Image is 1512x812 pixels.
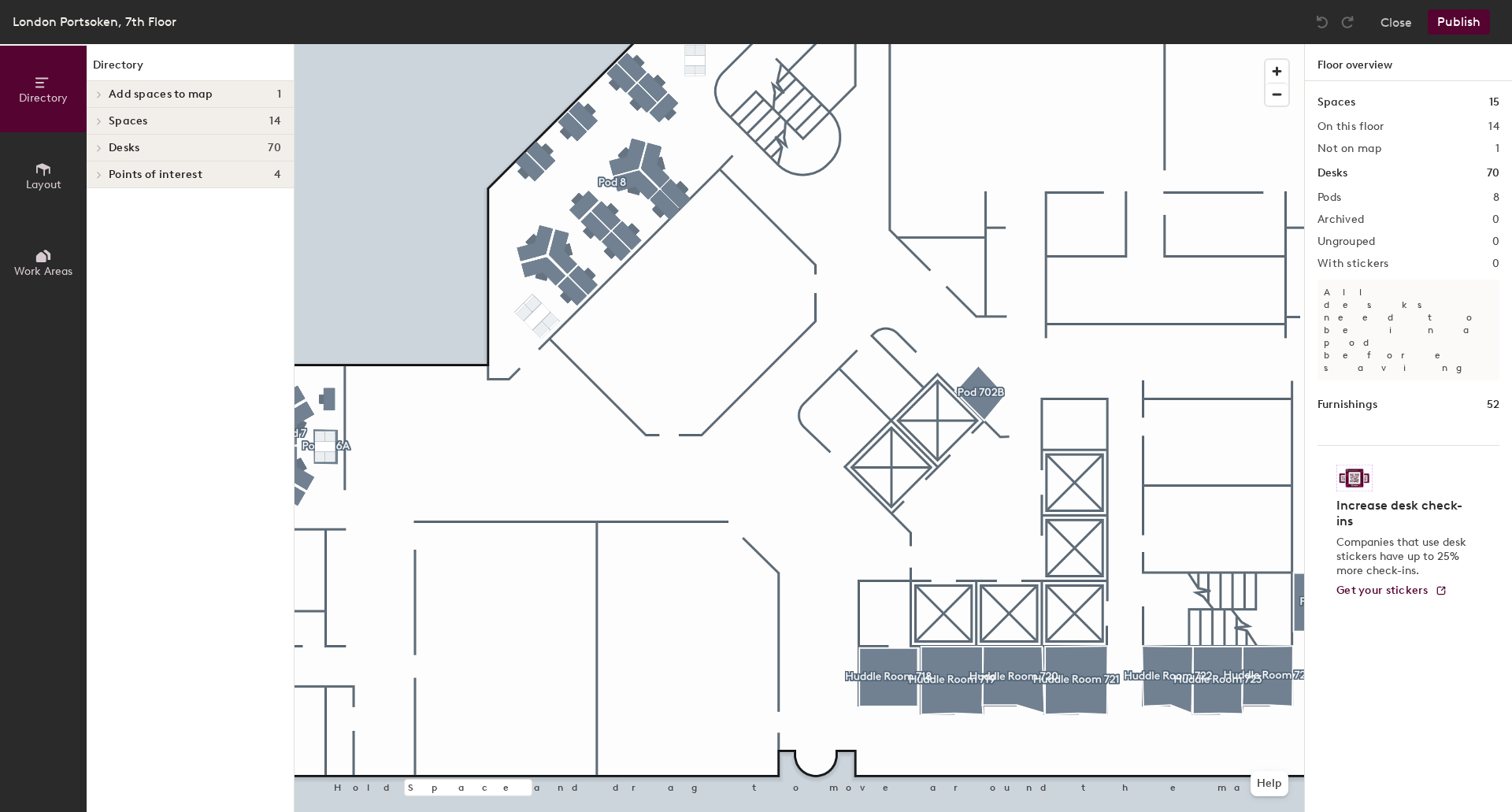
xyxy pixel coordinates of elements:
div: London Portsoken, 7th Floor [13,12,176,32]
p: Companies that use desk stickers have up to 25% more check-ins. [1336,536,1471,578]
h2: Not on map [1317,143,1381,155]
h1: Furnishings [1317,396,1377,413]
span: Add spaces to map [109,88,213,101]
span: 1 [277,88,281,101]
h2: 0 [1492,213,1499,226]
h2: 0 [1492,258,1499,270]
span: Spaces [109,115,148,128]
h2: Pods [1317,191,1341,204]
h2: 1 [1495,143,1499,155]
a: Get your stickers [1336,584,1447,598]
span: Directory [19,91,68,105]
h1: 70 [1487,165,1499,182]
h1: Directory [87,57,294,81]
span: 14 [269,115,281,128]
span: Work Areas [14,265,72,278]
button: Close [1380,9,1412,35]
button: Help [1251,771,1288,796]
h1: 15 [1489,94,1499,111]
button: Publish [1428,9,1490,35]
h1: Desks [1317,165,1347,182]
h1: 52 [1487,396,1499,413]
img: Undo [1314,14,1330,30]
span: Layout [26,178,61,191]
p: All desks need to be in a pod before saving [1317,280,1499,380]
h4: Increase desk check-ins [1336,498,1471,529]
h2: Archived [1317,213,1364,226]
img: Sticker logo [1336,465,1373,491]
span: 70 [268,142,281,154]
h2: Ungrouped [1317,235,1376,248]
h1: Spaces [1317,94,1355,111]
h2: On this floor [1317,121,1384,133]
h2: 0 [1492,235,1499,248]
span: Desks [109,142,139,154]
img: Redo [1340,14,1355,30]
h2: 8 [1493,191,1499,204]
h2: With stickers [1317,258,1389,270]
h1: Floor overview [1305,44,1512,81]
span: Get your stickers [1336,584,1429,597]
span: 4 [274,169,281,181]
span: Points of interest [109,169,202,181]
h2: 14 [1488,121,1499,133]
